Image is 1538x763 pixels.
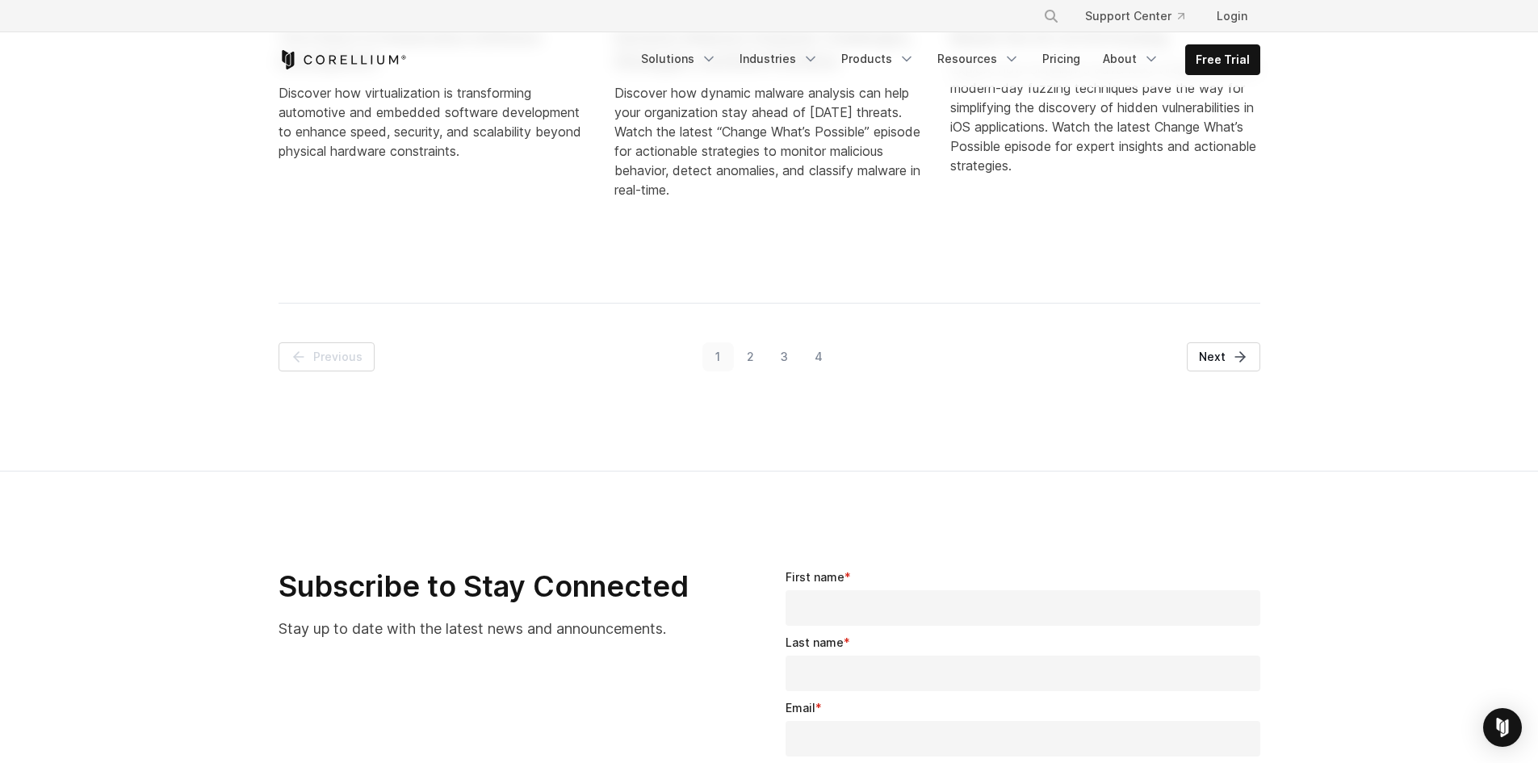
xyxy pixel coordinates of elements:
div: Navigation Menu [631,44,1260,75]
a: Go to Page 4 [801,342,836,371]
p: Stay up to date with the latest news and announcements. [279,618,692,639]
a: Corellium Home [279,50,407,69]
div: Explore how Corellium's advanced virtualization and modern-day fuzzing techniques pave the way fo... [950,59,1260,175]
span: First name [786,570,844,584]
h2: Subscribe to Stay Connected [279,568,692,605]
a: Support Center [1072,2,1197,31]
a: Go to Page 2 [734,342,768,371]
div: Discover how virtualization is transforming automotive and embedded software development to enhan... [279,83,589,161]
span: Last name [786,635,844,649]
div: Discover how dynamic malware analysis can help your organization stay ahead of [DATE] threats. Wa... [614,83,924,199]
a: Products [832,44,924,73]
a: Go to Page 3 [768,342,802,371]
a: Login [1204,2,1260,31]
a: About [1093,44,1169,73]
button: Search [1037,2,1066,31]
div: Navigation Menu [1024,2,1260,31]
div: Open Intercom Messenger [1483,708,1522,747]
nav: Pagination [279,342,1260,432]
span: Email [786,701,815,715]
span: Next [1199,349,1226,365]
a: Next [1187,342,1260,371]
a: Go to Page 1 [702,342,734,371]
a: Industries [730,44,828,73]
a: Solutions [631,44,727,73]
a: Free Trial [1186,45,1259,74]
a: Resources [928,44,1029,73]
a: Pricing [1033,44,1090,73]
